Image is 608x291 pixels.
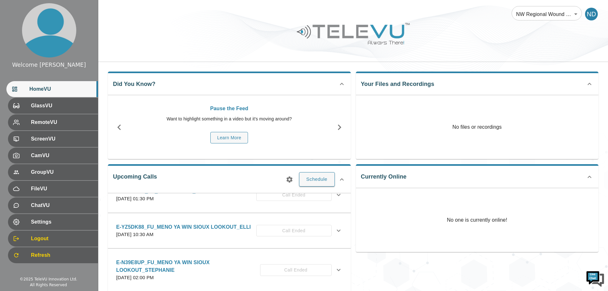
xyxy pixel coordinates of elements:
div: FileVU [8,181,98,197]
div: All Rights Reserved [30,282,67,288]
button: Schedule [299,172,335,186]
div: Minimize live chat window [105,3,120,19]
span: GroupVU [31,168,93,176]
div: GroupVU [8,164,98,180]
span: ChatVU [31,202,93,209]
span: HomeVU [29,85,93,93]
p: [DATE] 10:30 AM [116,231,251,238]
p: Pause the Feed [134,105,325,112]
p: [DATE] 02:00 PM [116,274,260,281]
img: profile.png [22,3,76,57]
div: Logout [8,231,98,247]
div: NW Regional Wound Care [512,5,582,23]
div: ChatVU [8,197,98,213]
p: [DATE] 01:30 PM [116,195,207,203]
span: FileVU [31,185,93,193]
span: CamVU [31,152,93,159]
img: Logo [296,20,411,47]
p: E-N39E8UP_FU_MENO YA WIN SIOUX LOOKOUT_STEPHANIE [116,259,260,274]
p: E-YZ5DK88_FU_MENO YA WIN SIOUX LOOKOUT_ELLI [116,223,251,231]
div: HomeVU [6,81,98,97]
div: ND [585,8,598,20]
img: Chat Widget [586,269,605,288]
div: Refresh [8,247,98,263]
span: Settings [31,218,93,226]
span: GlassVU [31,102,93,110]
div: Chat with us now [33,34,107,42]
textarea: Type your message and hit 'Enter' [3,174,122,197]
span: ScreenVU [31,135,93,143]
div: E-N39E8UP_FU_MENO YA WIN SIOUX LOOKOUT_STEPHANIE[DATE] 02:00 PMCall Ended [111,255,348,285]
p: No one is currently online! [447,188,507,252]
div: RemoteVU [8,114,98,130]
div: GlassVU [8,98,98,114]
span: Logout [31,235,93,242]
p: Want to highlight something in a video but it's moving around? [134,116,325,122]
div: E-YZ5DK88_FU_MENO YA WIN SIOUX LOOKOUT_ELLI[DATE] 10:30 AMCall Ended [111,219,348,242]
span: Refresh [31,251,93,259]
span: We're online! [37,80,88,145]
p: No files or recordings [356,95,599,159]
button: Learn More [210,132,248,144]
div: CamVU [8,148,98,164]
div: ScreenVU [8,131,98,147]
div: E-CUS77EY_FU_MENO YA WIN_ELLI[DATE] 01:30 PMCall Ended [111,184,348,206]
div: Welcome [PERSON_NAME] [12,61,86,69]
span: RemoteVU [31,119,93,126]
img: d_736959983_company_1615157101543_736959983 [11,30,27,46]
div: Settings [8,214,98,230]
